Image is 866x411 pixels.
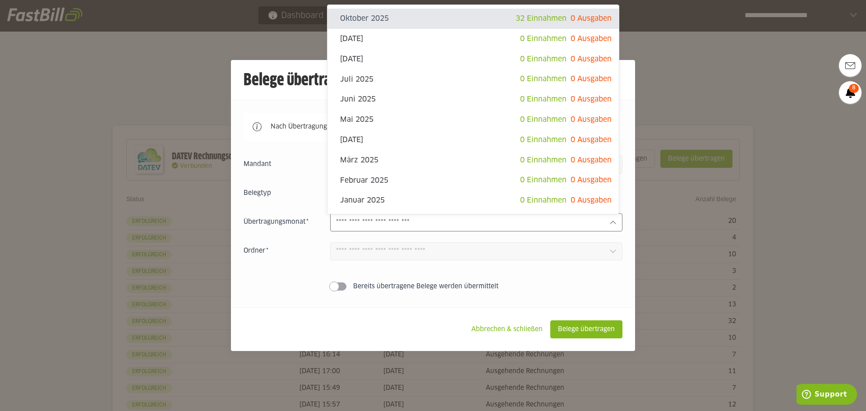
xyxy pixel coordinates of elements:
sl-option: Mai 2025 [327,110,619,130]
span: 0 Einnahmen [520,116,567,123]
span: 0 Einnahmen [520,96,567,103]
sl-option: Juni 2025 [327,89,619,110]
span: 0 Einnahmen [520,176,567,184]
span: 0 Einnahmen [520,35,567,42]
span: 0 Ausgaben [571,197,612,204]
span: 0 Einnahmen [520,157,567,164]
span: 0 Ausgaben [571,75,612,83]
sl-button: Belege übertragen [550,320,622,338]
span: 0 Ausgaben [571,116,612,123]
sl-option: Oktober 2025 [327,9,619,29]
span: 0 Ausgaben [571,35,612,42]
span: 8 [849,84,859,93]
sl-option: [DATE] [327,49,619,69]
sl-option: [DATE] [327,130,619,150]
sl-option: [DATE] [327,29,619,49]
span: 0 Einnahmen [520,136,567,143]
sl-option: Dezember 2024 [327,211,619,231]
sl-option: Januar 2025 [327,190,619,211]
span: 0 Ausgaben [571,136,612,143]
sl-switch: Bereits übertragene Belege werden übermittelt [244,282,622,291]
sl-option: Juli 2025 [327,69,619,89]
span: 0 Einnahmen [520,197,567,204]
sl-option: Februar 2025 [327,170,619,190]
span: 0 Ausgaben [571,176,612,184]
span: 32 Einnahmen [516,15,567,22]
sl-option: März 2025 [327,150,619,171]
span: 0 Ausgaben [571,55,612,63]
iframe: Öffnet ein Widget, in dem Sie weitere Informationen finden [797,384,857,406]
span: 0 Ausgaben [571,15,612,22]
a: 8 [839,81,861,104]
span: 0 Einnahmen [520,75,567,83]
span: 0 Ausgaben [571,157,612,164]
sl-button: Abbrechen & schließen [464,320,550,338]
span: 0 Einnahmen [520,55,567,63]
span: 0 Ausgaben [571,96,612,103]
